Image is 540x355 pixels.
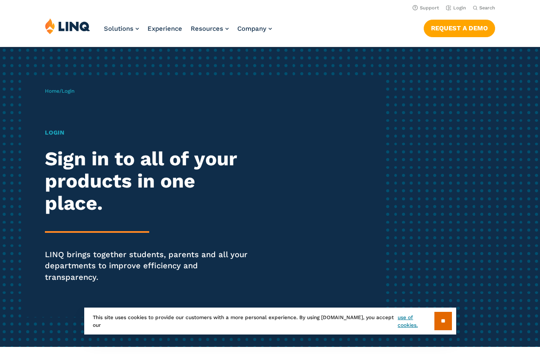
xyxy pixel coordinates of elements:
[62,88,74,94] span: Login
[104,25,133,32] span: Solutions
[45,88,74,94] span: /
[104,25,139,32] a: Solutions
[473,5,495,11] button: Open Search Bar
[45,128,253,137] h1: Login
[45,18,90,34] img: LINQ | K‑12 Software
[148,25,182,32] a: Experience
[424,18,495,37] nav: Button Navigation
[45,249,253,283] p: LINQ brings together students, parents and all your departments to improve efficiency and transpa...
[446,5,466,11] a: Login
[45,148,253,215] h2: Sign in to all of your products in one place.
[191,25,223,32] span: Resources
[398,314,434,329] a: use of cookies.
[413,5,439,11] a: Support
[104,18,272,46] nav: Primary Navigation
[237,25,272,32] a: Company
[237,25,266,32] span: Company
[191,25,229,32] a: Resources
[84,308,456,334] div: This site uses cookies to provide our customers with a more personal experience. By using [DOMAIN...
[424,20,495,37] a: Request a Demo
[479,5,495,11] span: Search
[45,88,59,94] a: Home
